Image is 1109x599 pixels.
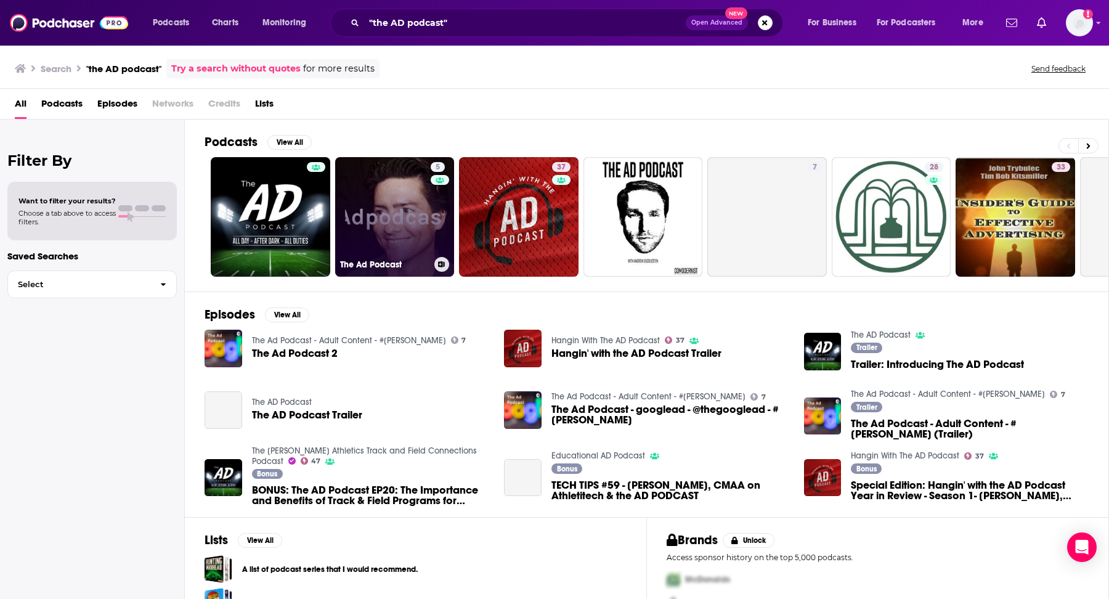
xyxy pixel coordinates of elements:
a: Lists [255,94,274,119]
p: Access sponsor history on the top 5,000 podcasts. [667,553,1089,562]
a: 37 [964,452,984,460]
a: The AD Podcast [252,397,312,407]
a: Episodes [97,94,137,119]
button: open menu [799,13,872,33]
span: McDonalds [685,574,730,585]
span: The Ad Podcast 2 [252,348,338,359]
img: User Profile [1066,9,1093,36]
a: The AD Podcast [851,330,911,340]
a: Charts [204,13,246,33]
span: Logged in as TeemsPR [1066,9,1093,36]
span: Bonus [557,465,577,473]
a: Trailer: Introducing The AD Podcast [851,359,1024,370]
span: 37 [557,161,566,174]
button: open menu [869,13,954,33]
img: Hangin' with the AD Podcast Trailer [504,330,542,367]
svg: Add a profile image [1083,9,1093,19]
img: The Ad Podcast - googlead - @thegooglead - #rees [504,391,542,429]
span: The Ad Podcast - googlead - @thegooglead - #[PERSON_NAME] [551,404,789,425]
a: The Ad Podcast - Adult Content - #rees [551,391,745,402]
a: TECH TIPS #59 - Scott Paine, CMAA on Athletitech & the AD PODCAST [551,480,789,501]
span: 37 [676,338,684,343]
a: The AD Podcast Trailer [205,391,242,429]
a: PodcastsView All [205,134,312,150]
a: The Gill Athletics Track and Field Connections Podcast [252,446,477,467]
a: All [15,94,26,119]
span: 7 [1061,392,1065,397]
span: 7 [762,394,766,400]
h3: The Ad Podcast [340,259,429,270]
a: 33 [956,157,1075,277]
span: Credits [208,94,240,119]
a: The AD Podcast Trailer [252,410,362,420]
span: 5 [436,161,440,174]
a: 37 [459,157,579,277]
a: 47 [301,457,321,465]
span: Monitoring [262,14,306,31]
button: open menu [954,13,999,33]
img: The Ad Podcast 2 [205,330,242,367]
a: Educational AD Podcast [551,450,645,461]
span: For Podcasters [877,14,936,31]
span: TECH TIPS #59 - [PERSON_NAME], CMAA on Athletitech & the AD PODCAST [551,480,789,501]
button: open menu [254,13,322,33]
button: View All [265,308,309,322]
div: Search podcasts, credits, & more... [342,9,795,37]
a: ListsView All [205,532,282,548]
a: 7 [1050,391,1065,398]
span: Bonus [257,470,277,478]
a: The Ad Podcast - Adult Content - #rees (Trailer) [851,418,1089,439]
button: Send feedback [1028,63,1089,74]
button: Open AdvancedNew [686,15,748,30]
h2: Brands [667,532,718,548]
img: Trailer: Introducing The AD Podcast [804,333,842,370]
h2: Podcasts [205,134,258,150]
a: A list of podcast series that I would recommend. [205,555,232,583]
span: 28 [930,161,938,174]
span: More [962,14,983,31]
a: Show notifications dropdown [1032,12,1051,33]
img: First Pro Logo [662,567,685,592]
span: Trailer [856,404,877,411]
a: 37 [665,336,684,344]
span: Open Advanced [691,20,742,26]
a: Podcasts [41,94,83,119]
a: The Ad Podcast - Adult Content - #rees [851,389,1045,399]
span: Want to filter your results? [18,197,116,205]
a: 5The Ad Podcast [335,157,455,277]
span: Select [8,280,150,288]
a: 28 [832,157,951,277]
a: Hangin' with the AD Podcast Trailer [551,348,721,359]
span: for more results [303,62,375,76]
img: BONUS: The AD Podcast EP20: The Importance and Benefits of Track & Field Programs for Athletic De... [205,459,242,497]
span: New [725,7,747,19]
a: Podchaser - Follow, Share and Rate Podcasts [10,11,128,35]
a: EpisodesView All [205,307,309,322]
span: 7 [461,338,466,343]
h2: Lists [205,532,228,548]
span: Bonus [856,465,877,473]
img: Special Edition: Hangin' with the AD Podcast Year in Review - Season 1- Josh Mathews, CMAA & Don ... [804,459,842,497]
a: TECH TIPS #59 - Scott Paine, CMAA on Athletitech & the AD PODCAST [504,459,542,497]
a: 7 [808,162,822,172]
a: A list of podcast series that I would recommend. [242,563,418,576]
span: Trailer [856,344,877,351]
a: BONUS: The AD Podcast EP20: The Importance and Benefits of Track & Field Programs for Athletic De... [252,485,490,506]
a: Hangin With The AD Podcast [551,335,660,346]
a: 37 [552,162,571,172]
button: Unlock [723,533,775,548]
a: 7 [707,157,827,277]
span: 37 [975,454,984,459]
